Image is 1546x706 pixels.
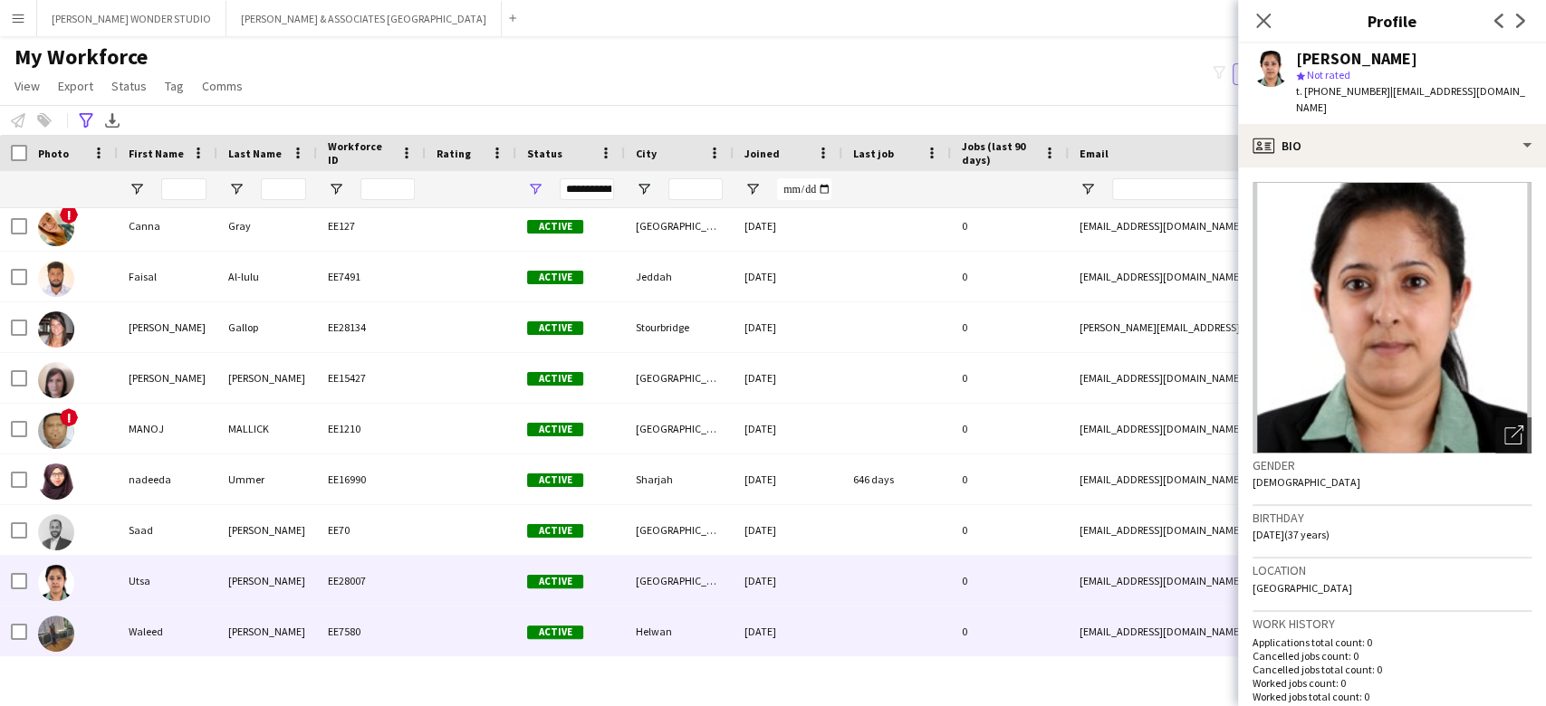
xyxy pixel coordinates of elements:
[317,201,426,251] div: EE127
[734,252,842,301] div: [DATE]
[1296,51,1417,67] div: [PERSON_NAME]
[1253,475,1360,489] span: [DEMOGRAPHIC_DATA]
[744,181,761,197] button: Open Filter Menu
[1253,615,1532,632] h3: Work history
[1069,353,1431,403] div: [EMAIL_ADDRESS][DOMAIN_NAME]
[527,321,583,335] span: Active
[951,556,1069,606] div: 0
[625,556,734,606] div: [GEOGRAPHIC_DATA]
[1069,505,1431,555] div: [EMAIL_ADDRESS][DOMAIN_NAME]
[51,74,101,98] a: Export
[951,505,1069,555] div: 0
[1253,663,1532,676] p: Cancelled jobs total count: 0
[1253,635,1532,649] p: Applications total count: 0
[38,565,74,601] img: Utsa Bhattacharya
[1069,556,1431,606] div: [EMAIL_ADDRESS][DOMAIN_NAME]
[853,147,894,160] span: Last job
[60,205,78,224] span: !
[1253,182,1532,453] img: Crew avatar or photo
[527,147,562,160] span: Status
[38,261,74,297] img: Faisal Al-lulu
[1296,84,1525,114] span: | [EMAIL_ADDRESS][DOMAIN_NAME]
[317,606,426,656] div: EE7580
[228,147,282,160] span: Last Name
[101,110,123,131] app-action-btn: Export XLSX
[118,404,217,453] div: MANOJ
[38,362,74,398] img: Louise Byrne
[1253,457,1532,473] h3: Gender
[217,505,317,555] div: [PERSON_NAME]
[777,178,831,200] input: Joined Filter Input
[38,147,69,160] span: Photo
[38,615,74,652] img: Waleed Mohammed
[527,524,583,538] span: Active
[527,575,583,588] span: Active
[734,353,842,403] div: [DATE]
[527,220,583,234] span: Active
[842,454,951,504] div: 646 days
[1238,9,1546,33] h3: Profile
[962,139,1036,167] span: Jobs (last 90 days)
[328,139,393,167] span: Workforce ID
[217,252,317,301] div: Al-lulu
[217,353,317,403] div: [PERSON_NAME]
[951,404,1069,453] div: 0
[527,625,583,639] span: Active
[1253,510,1532,526] h3: Birthday
[165,78,184,94] span: Tag
[527,473,583,487] span: Active
[1253,690,1532,703] p: Worked jobs total count: 0
[668,178,723,200] input: City Filter Input
[527,271,583,284] span: Active
[1069,404,1431,453] div: [EMAIL_ADDRESS][DOMAIN_NAME]
[217,302,317,352] div: Gallop
[1069,252,1431,301] div: [EMAIL_ADDRESS][DOMAIN_NAME]
[118,353,217,403] div: [PERSON_NAME]
[437,147,471,160] span: Rating
[104,74,154,98] a: Status
[226,1,502,36] button: [PERSON_NAME] & ASSOCIATES [GEOGRAPHIC_DATA]
[14,78,40,94] span: View
[951,454,1069,504] div: 0
[734,505,842,555] div: [DATE]
[217,201,317,251] div: Gray
[1112,178,1420,200] input: Email Filter Input
[38,311,74,348] img: Laura Gallop
[625,353,734,403] div: [GEOGRAPHIC_DATA]
[317,404,426,453] div: EE1210
[625,505,734,555] div: [GEOGRAPHIC_DATA]
[228,181,245,197] button: Open Filter Menu
[317,302,426,352] div: EE28134
[38,514,74,550] img: Saad Rana
[527,372,583,386] span: Active
[161,178,206,200] input: First Name Filter Input
[1253,528,1330,541] span: [DATE] (37 years)
[317,353,426,403] div: EE15427
[744,147,780,160] span: Joined
[625,201,734,251] div: [GEOGRAPHIC_DATA]
[1080,181,1096,197] button: Open Filter Menu
[951,302,1069,352] div: 0
[734,454,842,504] div: [DATE]
[38,413,74,449] img: MANOJ MALLICK
[951,606,1069,656] div: 0
[636,181,652,197] button: Open Filter Menu
[38,210,74,246] img: Canna Gray
[14,43,148,71] span: My Workforce
[625,606,734,656] div: Helwan
[129,181,145,197] button: Open Filter Menu
[1238,124,1546,167] div: Bio
[360,178,415,200] input: Workforce ID Filter Input
[118,302,217,352] div: [PERSON_NAME]
[1253,676,1532,690] p: Worked jobs count: 0
[38,463,74,500] img: nadeeda Ummer
[951,353,1069,403] div: 0
[1296,84,1390,98] span: t. [PHONE_NUMBER]
[118,252,217,301] div: Faisal
[625,252,734,301] div: Jeddah
[217,606,317,656] div: [PERSON_NAME]
[317,454,426,504] div: EE16990
[118,556,217,606] div: Utsa
[129,147,184,160] span: First Name
[317,505,426,555] div: EE70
